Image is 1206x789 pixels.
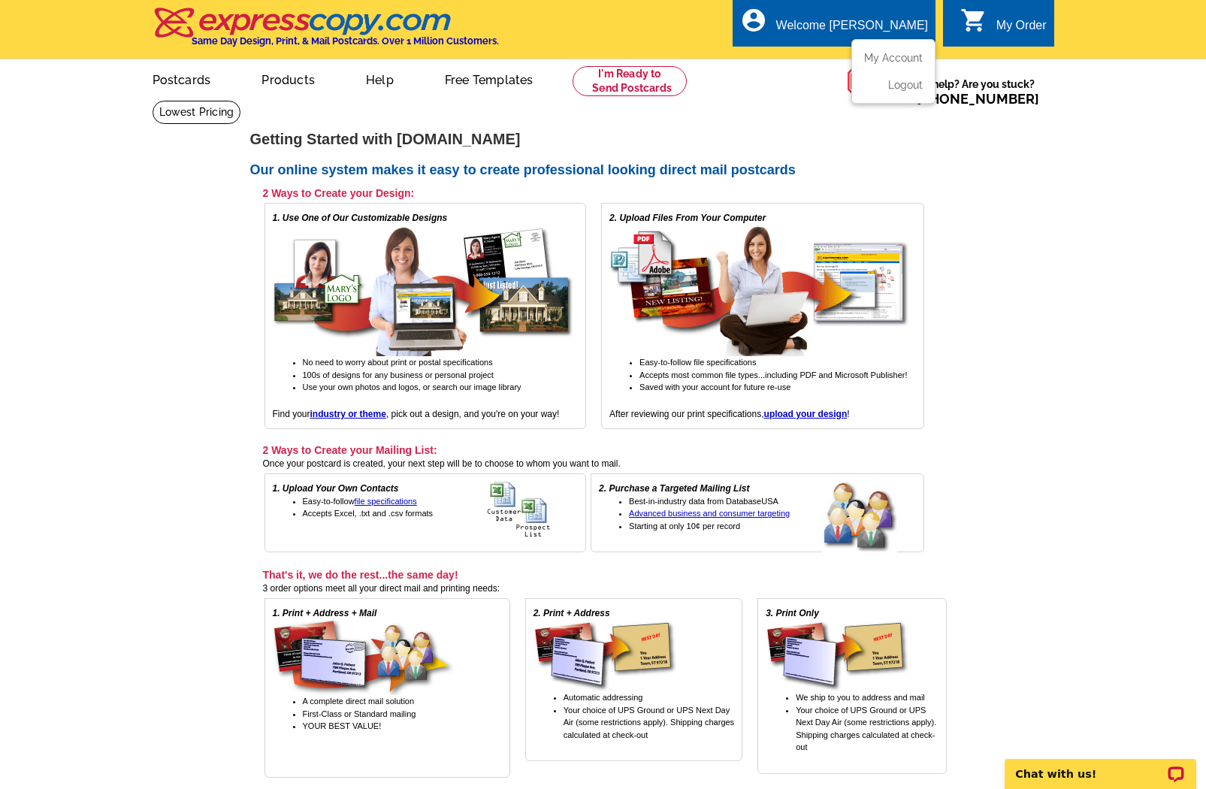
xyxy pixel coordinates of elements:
[273,225,573,356] img: free online postcard designs
[766,608,819,618] em: 3. Print Only
[273,409,560,419] span: Find your , pick out a design, and you're on your way!
[960,17,1047,35] a: shopping_cart My Order
[766,620,908,691] img: printing only
[639,370,907,379] span: Accepts most common file types...including PDF and Microsoft Publisher!
[796,706,800,715] span: Y
[917,91,1039,107] a: [PHONE_NUMBER]
[629,521,740,531] span: Starting at only 10¢ per record
[564,693,643,702] span: Automatic addressing
[303,370,494,379] span: 100s of designs for any business or personal project
[421,61,558,96] a: Free Templates
[342,61,418,96] a: Help
[996,19,1047,40] div: My Order
[533,608,610,618] em: 2. Print + Address
[273,620,453,695] img: direct mail service
[250,162,957,179] h2: Our online system makes it easy to create professional looking direct mail postcards
[995,742,1206,789] iframe: LiveChat chat widget
[263,443,924,457] h3: 2 Ways to Create your Mailing List:
[629,497,778,506] span: Best-in-industry data from DatabaseUSA
[153,18,499,47] a: Same Day Design, Print, & Mail Postcards. Over 1 Million Customers.
[533,620,676,691] img: print & address service
[273,213,448,223] em: 1. Use One of Our Customizable Designs
[796,693,925,702] span: We ship to you to address and mail
[263,568,947,582] h3: That's it, we do the rest...the same day!
[303,509,434,518] span: Accepts Excel, .txt and .csv formats
[273,608,377,618] em: 1. Print + Address + Mail
[822,482,916,554] img: buy a targeted mailing list
[888,79,923,91] a: Logout
[960,7,987,34] i: shopping_cart
[564,706,568,715] span: Y
[891,91,1039,107] span: Call
[263,186,924,200] h3: 2 Ways to Create your Design:
[609,409,849,419] span: After reviewing our print specifications, !
[847,59,891,103] img: help
[303,382,521,391] span: Use your own photos and logos, or search our image library
[740,7,767,34] i: account_circle
[487,482,578,538] img: upload your own address list for free
[639,358,756,367] span: Easy-to-follow file specifications
[303,709,416,718] span: First-Class or Standard mailing
[629,509,790,518] a: Advanced business and consumer targeting
[303,358,493,367] span: No need to worry about print or postal specifications
[355,497,417,506] a: file specifications
[303,497,417,506] span: Easy-to-follow
[764,409,848,419] a: upload your design
[263,583,500,594] span: 3 order options meet all your direct mail and printing needs:
[128,61,235,96] a: Postcards
[776,19,928,40] div: Welcome [PERSON_NAME]
[609,213,766,223] em: 2. Upload Files From Your Computer
[237,61,339,96] a: Products
[599,483,749,494] em: 2. Purchase a Targeted Mailing List
[310,409,386,419] a: industry or theme
[796,706,936,752] span: our choice of UPS Ground or UPS Next Day Air (some restrictions apply). Shipping charges calculat...
[263,458,621,469] span: Once your postcard is created, your next step will be to choose to whom you want to mail.
[303,721,382,730] span: YOUR BEST VALUE!
[303,697,415,706] span: A complete direct mail solution
[891,77,1047,107] span: Need help? Are you stuck?
[192,35,499,47] h4: Same Day Design, Print, & Mail Postcards. Over 1 Million Customers.
[639,382,790,391] span: Saved with your account for future re-use
[273,483,399,494] em: 1. Upload Your Own Contacts
[609,225,910,356] img: upload your own design for free
[564,706,734,739] span: our choice of UPS Ground or UPS Next Day Air (some restrictions apply). Shipping charges calculat...
[864,52,923,64] a: My Account
[250,131,957,147] h1: Getting Started with [DOMAIN_NAME]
